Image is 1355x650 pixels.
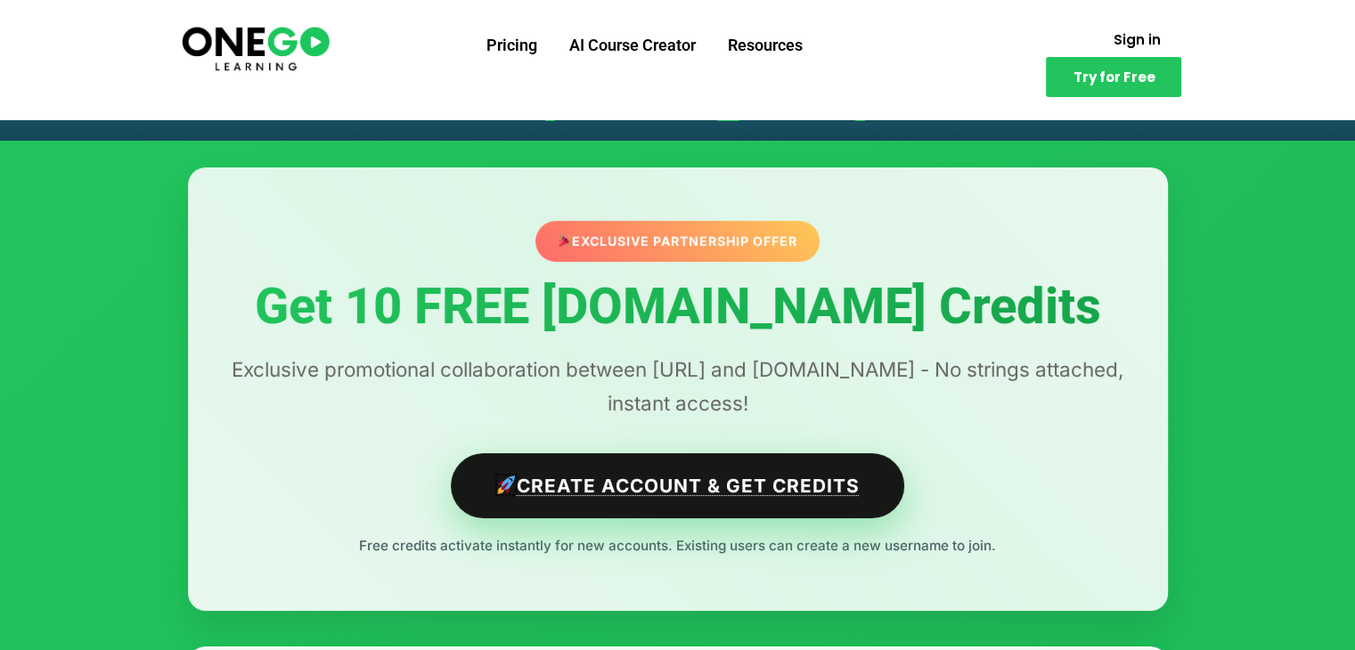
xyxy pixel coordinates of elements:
a: Try for Free [1046,57,1181,97]
p: Free credits activate instantly for new accounts. Existing users can create a new username to join. [224,534,1132,557]
p: Exclusive promotional collaboration between [URL] and [DOMAIN_NAME] - No strings attached, instan... [224,353,1132,420]
a: Resources [712,22,819,69]
h1: Get 10 FREE [DOMAIN_NAME] Credits! [206,84,1150,121]
span: Try for Free [1073,70,1155,84]
a: Pricing [470,22,553,69]
div: Exclusive Partnership Offer [535,221,820,262]
a: Create Account & Get Credits [451,453,904,518]
img: 🚀 [497,475,516,494]
img: 🎉 [559,234,571,247]
a: Sign in [1091,22,1181,57]
h1: Get 10 FREE [DOMAIN_NAME] Credits [224,280,1132,335]
span: Sign in [1113,33,1160,46]
a: AI Course Creator [553,22,712,69]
